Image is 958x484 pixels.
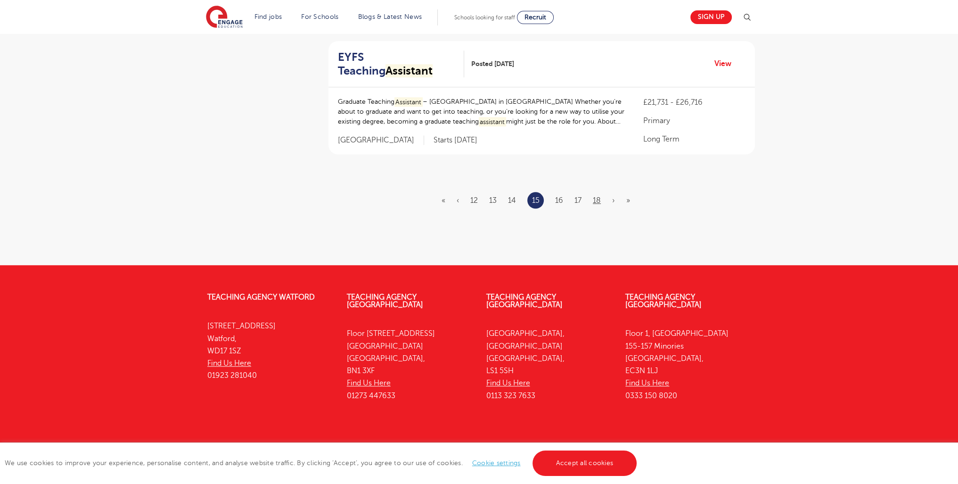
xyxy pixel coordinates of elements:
img: Engage Education [206,6,243,29]
p: Primary [643,115,745,126]
span: Schools looking for staff [454,14,515,21]
a: 18 [593,196,601,205]
a: Find Us Here [347,379,391,387]
p: £21,731 - £26,716 [643,97,745,108]
a: Blogs & Latest News [358,13,422,20]
a: Teaching Agency [GEOGRAPHIC_DATA] [625,293,702,309]
a: Accept all cookies [532,451,637,476]
span: We use cookies to improve your experience, personalise content, and analyse website traffic. By c... [5,459,639,467]
a: Cookie settings [472,459,521,467]
a: Last [626,196,630,205]
a: 14 [508,196,516,205]
span: [GEOGRAPHIC_DATA] [338,135,424,145]
span: Recruit [524,14,546,21]
a: Teaching Agency [GEOGRAPHIC_DATA] [347,293,423,309]
a: Recruit [517,11,554,24]
a: 16 [555,196,563,205]
a: First [442,196,445,205]
a: Find Us Here [486,379,530,387]
a: 17 [574,196,581,205]
a: Find Us Here [207,359,251,367]
p: Starts [DATE] [434,135,477,145]
span: Posted [DATE] [471,59,514,69]
mark: assistant [479,117,507,127]
p: Long Term [643,134,745,145]
a: Find Us Here [625,379,669,387]
a: For Schools [301,13,338,20]
a: Previous [457,196,459,205]
p: [GEOGRAPHIC_DATA], [GEOGRAPHIC_DATA] [GEOGRAPHIC_DATA], LS1 5SH 0113 323 7633 [486,327,612,402]
a: View [714,58,738,70]
mark: Assistant [385,64,433,77]
p: [STREET_ADDRESS] Watford, WD17 1SZ 01923 281040 [207,320,333,382]
a: 15 [532,194,540,207]
h2: EYFS Teaching [338,50,457,78]
p: Graduate Teaching – [GEOGRAPHIC_DATA] in [GEOGRAPHIC_DATA] Whether you’re about to graduate and w... [338,97,625,126]
a: Teaching Agency [GEOGRAPHIC_DATA] [486,293,563,309]
a: Find jobs [254,13,282,20]
p: Floor [STREET_ADDRESS] [GEOGRAPHIC_DATA] [GEOGRAPHIC_DATA], BN1 3XF 01273 447633 [347,327,472,402]
a: EYFS TeachingAssistant [338,50,465,78]
a: 12 [470,196,478,205]
p: Floor 1, [GEOGRAPHIC_DATA] 155-157 Minories [GEOGRAPHIC_DATA], EC3N 1LJ 0333 150 8020 [625,327,751,402]
mark: Assistant [394,97,423,107]
a: Sign up [690,10,732,24]
a: Next [612,196,615,205]
a: Teaching Agency Watford [207,293,315,301]
a: 13 [489,196,497,205]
